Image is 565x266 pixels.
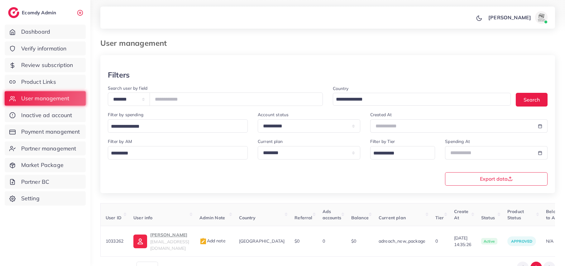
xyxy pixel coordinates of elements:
span: N/A [546,238,553,244]
label: Filter by Tier [370,138,395,145]
button: Export data [445,172,548,186]
span: 0 [323,238,325,244]
span: Current plan [379,215,406,221]
img: admin_note.cdd0b510.svg [199,238,207,245]
label: Spending At [445,138,470,145]
span: Referral [294,215,312,221]
a: Partner management [5,141,86,156]
span: Ads accounts [323,209,341,221]
h3: Filters [108,70,130,79]
a: logoEcomdy Admin [8,7,58,18]
a: Payment management [5,125,86,139]
span: Admin Note [199,215,225,221]
div: Search for option [108,119,248,133]
span: [GEOGRAPHIC_DATA] [239,238,285,244]
img: logo [8,7,19,18]
p: [PERSON_NAME] [150,231,189,239]
span: Market Package [21,161,64,169]
a: Review subscription [5,58,86,72]
label: Country [333,85,349,92]
a: User management [5,91,86,106]
span: Status [481,215,495,221]
div: Search for option [370,146,435,159]
div: Search for option [108,146,248,159]
span: Partner management [21,145,76,153]
label: Filter by AM [108,138,132,145]
a: Market Package [5,158,86,172]
span: Add note [199,238,226,244]
a: Verify information [5,41,86,56]
span: $0 [294,238,299,244]
span: Payment management [21,128,80,136]
span: Country [239,215,256,221]
label: Filter by spending [108,112,143,118]
span: active [481,238,497,245]
span: Belong to AM [546,209,561,221]
input: Search for option [371,149,427,158]
span: User ID [106,215,122,221]
span: Partner BC [21,178,50,186]
span: Balance [351,215,369,221]
span: Tier [435,215,444,221]
img: avatar [535,11,548,24]
a: [PERSON_NAME][EMAIL_ADDRESS][DOMAIN_NAME] [133,231,189,251]
a: Dashboard [5,25,86,39]
span: Create At [454,209,469,221]
a: Partner BC [5,175,86,189]
span: [DATE] 14:35:26 [454,235,471,248]
button: Search [516,93,548,106]
span: Product Status [507,209,524,221]
label: Search user by field [108,85,147,91]
span: approved [511,239,532,244]
img: ic-user-info.36bf1079.svg [133,235,147,248]
label: Account status [258,112,289,118]
div: Search for option [333,93,511,106]
span: User management [21,94,69,102]
a: Setting [5,191,86,206]
span: Setting [21,194,40,202]
span: Dashboard [21,28,50,36]
span: $0 [351,238,356,244]
span: 0 [435,238,438,244]
a: Inactive ad account [5,108,86,122]
h3: User management [100,39,172,48]
label: Current plan [258,138,283,145]
a: [PERSON_NAME]avatar [485,11,550,24]
label: Created At [370,112,392,118]
span: Product Links [21,78,56,86]
input: Search for option [334,95,503,104]
span: Review subscription [21,61,73,69]
input: Search for option [109,149,240,158]
span: User info [133,215,152,221]
p: [PERSON_NAME] [488,14,531,21]
span: 1033262 [106,238,123,244]
span: Verify information [21,45,67,53]
span: [EMAIL_ADDRESS][DOMAIN_NAME] [150,239,189,251]
span: Inactive ad account [21,111,72,119]
h2: Ecomdy Admin [22,10,58,16]
a: Product Links [5,75,86,89]
span: Export data [480,176,513,181]
input: Search for option [109,122,240,131]
span: adreach_new_package [379,238,425,244]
